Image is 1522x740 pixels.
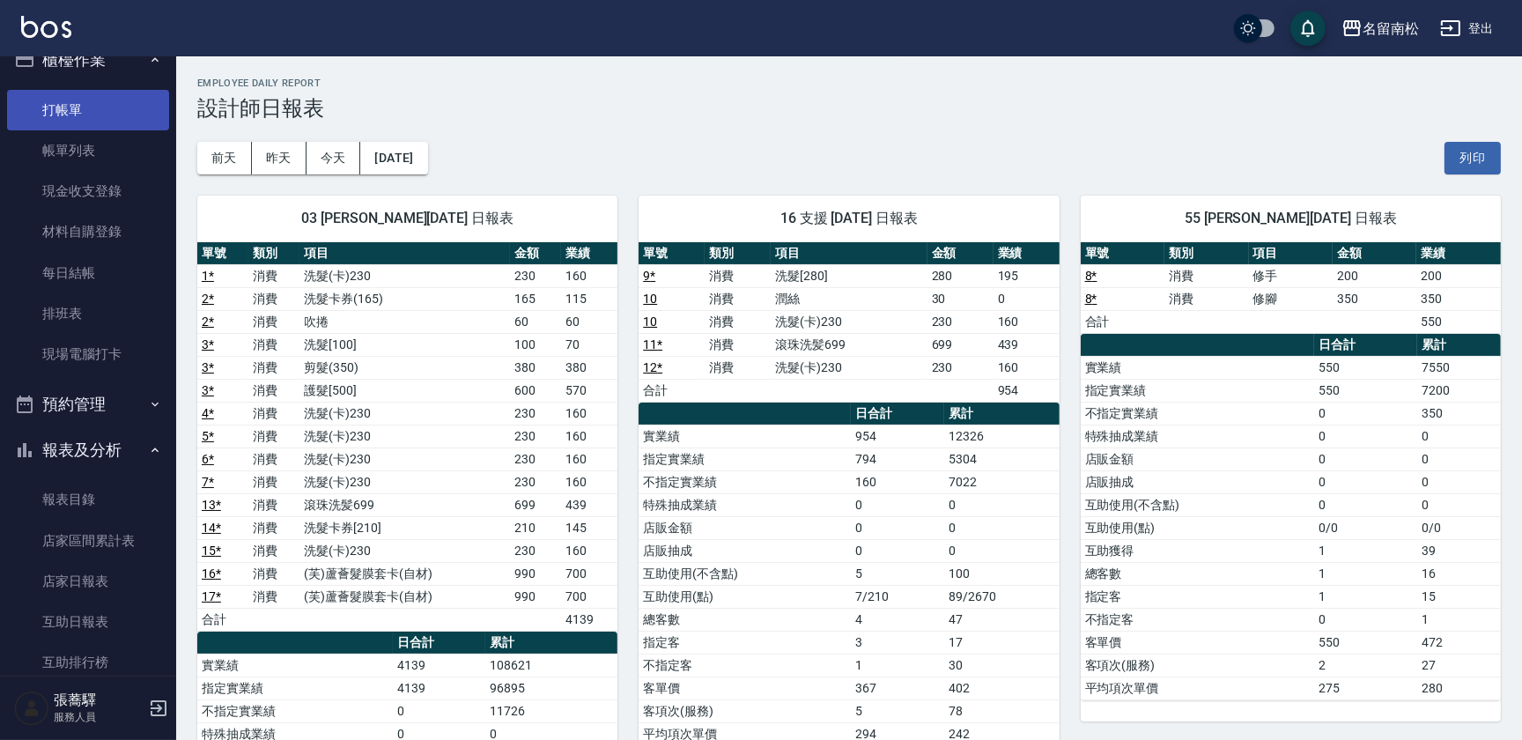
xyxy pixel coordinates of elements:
th: 累計 [1417,334,1501,357]
td: 滾珠洗髪699 [299,493,510,516]
a: 店家區間累計表 [7,521,169,561]
td: 消費 [248,287,299,310]
td: 3 [851,631,944,654]
th: 單號 [1081,242,1164,265]
td: 實業績 [1081,356,1315,379]
td: 洗髮(卡)230 [299,539,510,562]
th: 單號 [197,242,248,265]
th: 類別 [705,242,771,265]
td: 200 [1333,264,1416,287]
td: 特殊抽成業績 [639,493,851,516]
td: 1 [851,654,944,677]
td: 160 [561,539,617,562]
td: 合計 [197,608,248,631]
td: 160 [561,470,617,493]
p: 服務人員 [54,709,144,725]
td: 230 [927,356,994,379]
a: 排班表 [7,293,169,334]
td: 954 [994,379,1060,402]
td: 互助獲得 [1081,539,1315,562]
td: 350 [1333,287,1416,310]
td: 洗髮(卡)230 [299,402,510,425]
td: 不指定實業績 [639,470,851,493]
td: 洗髮(卡)230 [299,448,510,470]
td: 0 [944,516,1059,539]
div: 名留南松 [1363,18,1419,40]
td: 70 [561,333,617,356]
td: 60 [510,310,561,333]
td: 954 [851,425,944,448]
td: 78 [944,699,1059,722]
td: 5 [851,699,944,722]
td: 消費 [248,562,299,585]
td: 230 [510,470,561,493]
td: 700 [561,585,617,608]
span: 55 [PERSON_NAME][DATE] 日報表 [1102,210,1480,227]
td: 230 [510,264,561,287]
td: 30 [927,287,994,310]
td: 550 [1314,356,1417,379]
td: 990 [510,585,561,608]
td: 472 [1417,631,1501,654]
td: 1 [1314,585,1417,608]
td: 消費 [248,356,299,379]
td: 消費 [248,402,299,425]
td: 消費 [705,287,771,310]
td: 洗髮(卡)230 [299,470,510,493]
td: 合計 [639,379,705,402]
td: 115 [561,287,617,310]
a: 現場電腦打卡 [7,334,169,374]
td: 15 [1417,585,1501,608]
button: 今天 [307,142,361,174]
td: (芙)蘆薈髮膜套卡(自材) [299,585,510,608]
td: 47 [944,608,1059,631]
td: 275 [1314,677,1417,699]
button: [DATE] [360,142,427,174]
td: 230 [510,448,561,470]
td: 洗髮[280] [771,264,927,287]
table: a dense table [1081,242,1501,334]
td: 439 [994,333,1060,356]
th: 金額 [927,242,994,265]
td: 實業績 [197,654,393,677]
td: 380 [510,356,561,379]
td: 客項次(服務) [1081,654,1315,677]
th: 項目 [771,242,927,265]
th: 項目 [299,242,510,265]
th: 金額 [1333,242,1416,265]
td: 實業績 [639,425,851,448]
td: 160 [994,310,1060,333]
td: 89/2670 [944,585,1059,608]
td: 1 [1314,539,1417,562]
button: 列印 [1444,142,1501,174]
td: 0 [1417,493,1501,516]
td: 總客數 [1081,562,1315,585]
table: a dense table [639,242,1059,403]
td: 消費 [1164,287,1248,310]
th: 類別 [1164,242,1248,265]
td: 吹捲 [299,310,510,333]
td: 230 [510,402,561,425]
td: 7/210 [851,585,944,608]
td: 0 [1314,425,1417,448]
td: 699 [510,493,561,516]
td: 指定實業績 [639,448,851,470]
td: 護髮[500] [299,379,510,402]
span: 16 支援 [DATE] 日報表 [660,210,1038,227]
td: 消費 [248,379,299,402]
td: 7200 [1417,379,1501,402]
td: 200 [1416,264,1501,287]
td: 消費 [705,310,771,333]
td: 消費 [248,585,299,608]
td: 0 [1417,470,1501,493]
td: 96895 [485,677,617,699]
td: 0/0 [1417,516,1501,539]
td: 280 [927,264,994,287]
td: 990 [510,562,561,585]
th: 金額 [510,242,561,265]
td: 17 [944,631,1059,654]
td: 消費 [248,516,299,539]
td: 平均項次單價 [1081,677,1315,699]
td: 160 [561,425,617,448]
a: 報表目錄 [7,479,169,520]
